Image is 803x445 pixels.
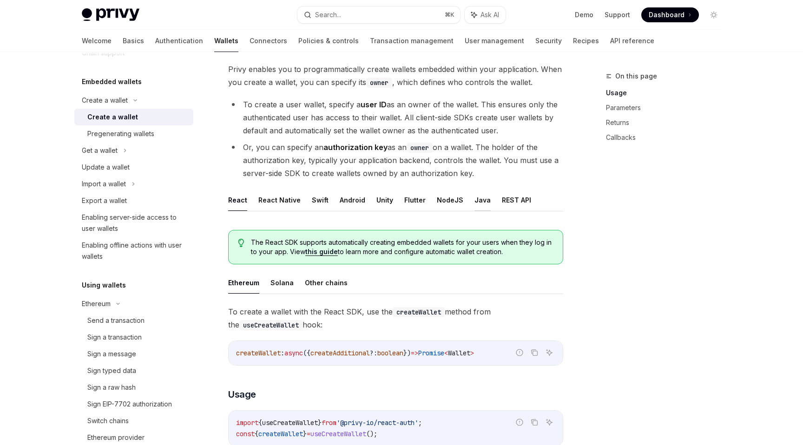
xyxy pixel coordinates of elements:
[340,189,365,211] button: Android
[610,30,654,52] a: API reference
[502,189,531,211] button: REST API
[87,432,145,443] div: Ethereum provider
[82,145,118,156] div: Get a wallet
[82,30,112,52] a: Welcome
[270,272,294,294] button: Solana
[310,430,366,438] span: useCreateWallet
[411,349,418,357] span: =>
[74,329,193,346] a: Sign a transaction
[528,347,540,359] button: Copy the contents from the code block
[250,30,287,52] a: Connectors
[377,349,403,357] span: boolean
[123,30,144,52] a: Basics
[82,195,127,206] div: Export a wallet
[228,141,563,180] li: Or, you can specify an as an on a wallet. The holder of the authorization key, typically your app...
[87,111,138,123] div: Create a wallet
[87,128,154,139] div: Pregenerating wallets
[573,30,599,52] a: Recipes
[404,189,426,211] button: Flutter
[297,7,460,23] button: Search...⌘K
[312,189,329,211] button: Swift
[74,312,193,329] a: Send a transaction
[448,349,470,357] span: Wallet
[465,30,524,52] a: User management
[74,192,193,209] a: Export a wallet
[236,430,255,438] span: const
[575,10,593,20] a: Demo
[228,388,256,401] span: Usage
[82,298,111,309] div: Ethereum
[236,419,258,427] span: import
[82,178,126,190] div: Import a wallet
[305,248,338,256] a: this guide
[74,237,193,265] a: Enabling offline actions with user wallets
[82,95,128,106] div: Create a wallet
[284,349,303,357] span: async
[228,63,563,89] span: Privy enables you to programmatically create wallets embedded within your application. When you c...
[258,430,303,438] span: createWallet
[155,30,203,52] a: Authentication
[87,365,136,376] div: Sign typed data
[474,189,491,211] button: Java
[74,379,193,396] a: Sign a raw hash
[366,78,392,88] code: owner
[370,349,377,357] span: ?:
[376,189,393,211] button: Unity
[418,349,444,357] span: Promise
[228,272,259,294] button: Ethereum
[82,240,188,262] div: Enabling offline actions with user wallets
[236,349,281,357] span: createWallet
[323,143,388,152] strong: authorization key
[706,7,721,22] button: Toggle dark mode
[258,189,301,211] button: React Native
[465,7,506,23] button: Ask AI
[228,305,563,331] span: To create a wallet with the React SDK, use the method from the hook:
[361,100,387,109] strong: user ID
[82,280,126,291] h5: Using wallets
[255,430,258,438] span: {
[74,396,193,412] a: Sign EIP-7702 authorization
[258,419,262,427] span: {
[606,85,729,100] a: Usage
[513,347,526,359] button: Report incorrect code
[87,382,136,393] div: Sign a raw hash
[310,349,370,357] span: createAdditional
[528,416,540,428] button: Copy the contents from the code block
[535,30,562,52] a: Security
[543,347,555,359] button: Ask AI
[74,412,193,429] a: Switch chains
[641,7,699,22] a: Dashboard
[366,430,377,438] span: ();
[305,272,348,294] button: Other chains
[606,115,729,130] a: Returns
[74,125,193,142] a: Pregenerating wallets
[281,349,284,357] span: :
[87,399,172,410] div: Sign EIP-7702 authorization
[82,76,142,87] h5: Embedded wallets
[393,307,445,317] code: createWallet
[606,130,729,145] a: Callbacks
[228,98,563,137] li: To create a user wallet, specify a as an owner of the wallet. This ensures only the authenticated...
[615,71,657,82] span: On this page
[370,30,454,52] a: Transaction management
[649,10,685,20] span: Dashboard
[336,419,418,427] span: '@privy-io/react-auth'
[303,430,307,438] span: }
[74,346,193,362] a: Sign a message
[87,332,142,343] div: Sign a transaction
[445,11,454,19] span: ⌘ K
[262,419,318,427] span: useCreateWallet
[418,419,422,427] span: ;
[322,419,336,427] span: from
[251,238,553,256] span: The React SDK supports automatically creating embedded wallets for your users when they log in to...
[87,348,136,360] div: Sign a message
[606,100,729,115] a: Parameters
[239,320,303,330] code: useCreateWallet
[82,212,188,234] div: Enabling server-side access to user wallets
[318,419,322,427] span: }
[315,9,341,20] div: Search...
[307,430,310,438] span: =
[298,30,359,52] a: Policies & controls
[238,239,244,247] svg: Tip
[74,362,193,379] a: Sign typed data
